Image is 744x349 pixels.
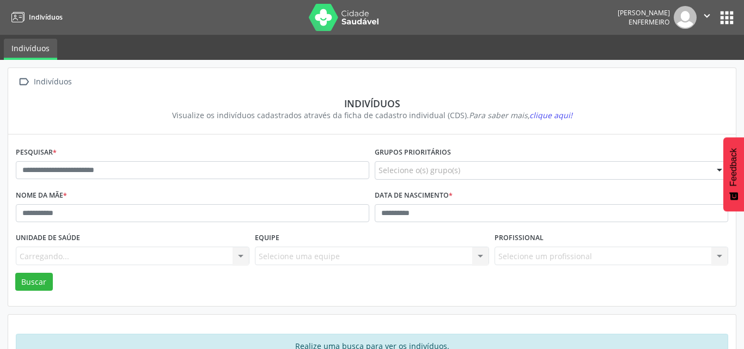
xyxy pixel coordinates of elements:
[701,10,713,22] i: 
[255,230,279,247] label: Equipe
[723,137,744,211] button: Feedback - Mostrar pesquisa
[16,230,80,247] label: Unidade de saúde
[674,6,697,29] img: img
[469,110,572,120] i: Para saber mais,
[618,8,670,17] div: [PERSON_NAME]
[16,144,57,161] label: Pesquisar
[8,8,63,26] a: Indivíduos
[379,164,460,176] span: Selecione o(s) grupo(s)
[16,74,74,90] a:  Indivíduos
[729,148,739,186] span: Feedback
[15,273,53,291] button: Buscar
[697,6,717,29] button: 
[375,144,451,161] label: Grupos prioritários
[529,110,572,120] span: clique aqui!
[16,187,67,204] label: Nome da mãe
[23,109,721,121] div: Visualize os indivíduos cadastrados através da ficha de cadastro individual (CDS).
[629,17,670,27] span: Enfermeiro
[4,39,57,60] a: Indivíduos
[16,74,32,90] i: 
[23,97,721,109] div: Indivíduos
[495,230,544,247] label: Profissional
[32,74,74,90] div: Indivíduos
[29,13,63,22] span: Indivíduos
[717,8,736,27] button: apps
[375,187,453,204] label: Data de nascimento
